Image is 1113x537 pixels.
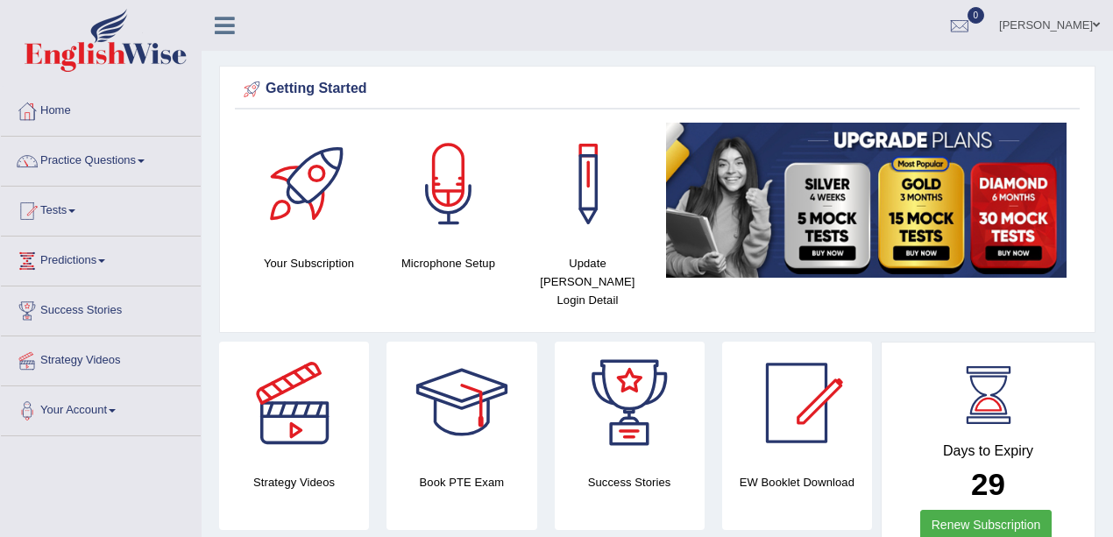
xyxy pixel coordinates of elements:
[722,473,872,491] h4: EW Booklet Download
[1,237,201,280] a: Predictions
[239,76,1075,102] div: Getting Started
[555,473,705,491] h4: Success Stories
[901,443,1075,459] h4: Days to Expiry
[971,467,1005,501] b: 29
[387,254,509,272] h4: Microphone Setup
[968,7,985,24] span: 0
[219,473,369,491] h4: Strategy Videos
[1,286,201,330] a: Success Stories
[1,386,201,430] a: Your Account
[248,254,370,272] h4: Your Subscription
[666,123,1067,278] img: small5.jpg
[386,473,536,491] h4: Book PTE Exam
[1,137,201,180] a: Practice Questions
[1,336,201,380] a: Strategy Videos
[1,187,201,230] a: Tests
[527,254,649,309] h4: Update [PERSON_NAME] Login Detail
[1,87,201,131] a: Home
